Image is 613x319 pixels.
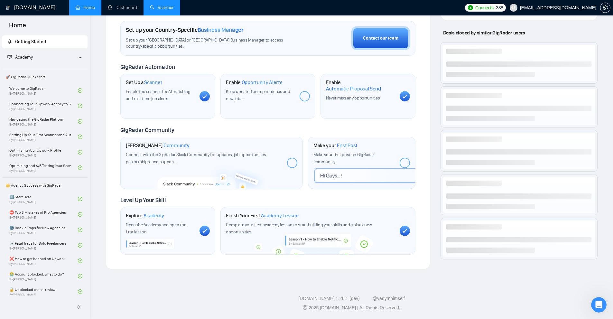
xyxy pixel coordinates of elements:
[600,5,610,10] a: setting
[15,39,46,44] span: Getting Started
[600,3,610,13] button: setting
[78,165,82,170] span: check-circle
[5,3,10,13] img: logo
[9,238,78,252] a: ☠️ Fatal Traps for Solo FreelancersBy[PERSON_NAME]
[13,151,108,158] div: Ask a question
[9,114,78,128] a: Navigating the GigRadar PlatformBy[PERSON_NAME]
[326,95,381,101] span: Never miss any opportunities.
[126,37,296,50] span: Set up your [GEOGRAPHIC_DATA] or [GEOGRAPHIC_DATA] Business Manager to access country-specific op...
[7,118,122,142] div: Profile image for NazarHi 👋 Glad to hear you had a great experience with us! 🙌 ​ Could you spare ...
[126,79,162,86] h1: Set Up a
[337,142,358,149] span: First Post
[313,142,358,149] h1: Make your
[226,222,372,235] span: Complete your first academy lesson to start building your skills and unlock new opportunities.
[9,83,78,98] a: Welcome to GigRadarBy[PERSON_NAME]
[475,4,495,11] span: Connects:
[3,179,87,192] span: 👑 Agency Success with GigRadar
[6,108,122,142] div: Recent messageProfile image for NazarHi 👋 Glad to hear you had a great experience with us! 🙌 ​ Co...
[226,89,290,101] span: Keep updated on top matches and new jobs.
[7,39,12,44] span: rocket
[591,297,607,313] iframe: Intercom live chat
[144,79,162,86] span: Scanner
[6,145,122,163] div: Ask a question
[3,70,87,83] span: 🚀 GigRadar Quick Start
[108,5,137,10] a: dashboardDashboard
[144,212,164,219] span: Academy
[9,169,119,182] button: Search for help
[78,243,82,248] span: check-circle
[78,88,82,93] span: check-circle
[9,145,78,159] a: Optimizing Your Upwork ProfileBy[PERSON_NAME]
[126,89,190,101] span: Enable the scanner for AI matching and real-time job alerts.
[120,197,166,204] span: Level Up Your Skill
[13,124,26,136] img: Profile image for Nazar
[9,285,78,299] a: 🔓 Unblocked cases: reviewBy[PERSON_NAME]
[9,223,78,237] a: 🌚 Rookie Traps for New AgenciesBy[PERSON_NAME]
[157,163,266,189] img: slackcommunity-bg.png
[78,197,82,201] span: check-circle
[9,185,119,203] div: ✅ How To: Connect your agency to [DOMAIN_NAME]
[29,130,42,137] div: Nazar
[126,222,186,235] span: Open the Academy and open the first lesson.
[9,99,78,113] a: Connecting Your Upwork Agency to GigRadarBy[PERSON_NAME]
[120,63,175,70] span: GigRadar Automation
[313,152,374,164] span: Make your first post on GigRadar community.
[198,26,244,33] span: Business Manager
[76,5,95,10] a: homeHome
[7,54,33,60] span: Academy
[126,212,164,219] h1: Explore
[43,201,86,227] button: Messages
[468,5,473,10] img: upwork-logo.png
[78,119,82,124] span: check-circle
[14,217,29,221] span: Home
[69,10,82,23] img: Profile image for Nazar
[363,35,398,42] div: Contact our team
[78,104,82,108] span: check-circle
[2,35,88,48] li: Getting Started
[126,26,244,33] h1: Set up your Country-Specific
[9,130,78,144] a: Setting Up Your First Scanner and Auto-BidderBy[PERSON_NAME]
[326,79,395,92] h1: Enable
[120,127,174,134] span: GigRadar Community
[77,304,83,310] span: double-left
[226,212,298,219] h1: Finish Your First
[102,217,112,221] span: Help
[15,54,33,60] span: Academy
[496,4,503,11] span: 338
[78,289,82,294] span: check-circle
[9,207,78,221] a: ⛔ Top 3 Mistakes of Pro AgenciesBy[PERSON_NAME]
[373,296,405,301] a: @vadymhimself
[9,161,78,175] a: Optimizing and A/B Testing Your Scanner for Better ResultsBy[PERSON_NAME]
[111,10,122,22] div: Close
[150,5,174,10] a: searchScanner
[13,114,116,121] div: Recent message
[9,254,78,268] a: ❌ How to get banned on UpworkBy[PERSON_NAME]
[78,212,82,217] span: check-circle
[261,212,298,219] span: Academy Lesson
[9,192,78,206] a: 1️⃣ Start HereBy[PERSON_NAME]
[13,89,116,100] p: How can we help?
[126,142,190,149] h1: [PERSON_NAME]
[78,135,82,139] span: check-circle
[13,46,116,89] p: Hi [PERSON_NAME][EMAIL_ADDRESS][DOMAIN_NAME] [PERSON_NAME]
[93,10,106,23] img: Profile image for Dima
[78,258,82,263] span: check-circle
[13,187,108,201] div: ✅ How To: Connect your agency to [DOMAIN_NAME]
[226,79,283,86] h1: Enable
[53,217,76,221] span: Messages
[163,142,190,149] span: Community
[303,305,307,310] span: copyright
[13,173,52,179] span: Search for help
[95,305,608,311] div: 2025 [DOMAIN_NAME] | All Rights Reserved.
[78,150,82,155] span: check-circle
[78,274,82,278] span: check-circle
[242,79,283,86] span: Opportunity Alerts
[9,269,78,283] a: 😭 Account blocked: what to do?By[PERSON_NAME]
[7,55,12,59] span: fund-projection-screen
[326,86,381,92] span: Automatic Proposal Send
[86,201,129,227] button: Help
[298,296,360,301] a: [DOMAIN_NAME] 1.26.1 (dev)
[441,27,528,38] span: Deals closed by similar GigRadar users
[78,228,82,232] span: check-circle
